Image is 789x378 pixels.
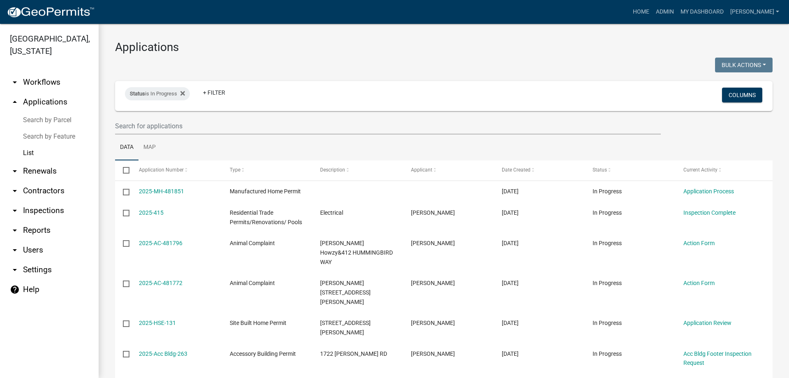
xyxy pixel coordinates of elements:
span: In Progress [593,188,622,195]
span: In Progress [593,350,622,357]
a: Data [115,135,138,161]
a: + Filter [196,85,232,100]
i: arrow_drop_down [10,225,20,235]
span: Rex Moncrief [411,209,455,216]
a: Admin [653,4,677,20]
span: In Progress [593,240,622,246]
datatable-header-cell: Status [585,160,676,180]
a: 2025-Acc Bldg-263 [139,350,187,357]
span: Brandon Howzy&412 HUMMINGBIRD WAY [320,240,393,265]
i: arrow_drop_down [10,206,20,216]
datatable-header-cell: Type [221,160,312,180]
datatable-header-cell: Current Activity [676,160,766,180]
i: help [10,285,20,295]
span: 485 POPE RD [320,320,371,336]
span: 09/19/2025 [502,320,519,326]
a: 2025-HSE-131 [139,320,176,326]
datatable-header-cell: Applicant [403,160,494,180]
span: 09/22/2025 [502,280,519,286]
a: 2025-415 [139,209,164,216]
span: Date Created [502,167,531,173]
span: Application Number [139,167,184,173]
span: Status [130,90,145,97]
datatable-header-cell: Select [115,160,131,180]
a: Map [138,135,161,161]
input: Search for applications [115,118,661,135]
a: Action Form [683,280,715,286]
i: arrow_drop_down [10,77,20,87]
span: Accessory Building Permit [230,350,296,357]
h3: Applications [115,40,773,54]
span: Current Activity [683,167,717,173]
span: In Progress [593,280,622,286]
datatable-header-cell: Application Number [131,160,221,180]
i: arrow_drop_up [10,97,20,107]
span: Animal Complaint [230,240,275,246]
button: Bulk Actions [715,58,773,72]
a: [PERSON_NAME] [727,4,782,20]
span: Stephanie Grinstead [411,320,455,326]
span: In Progress [593,209,622,216]
span: Status [593,167,607,173]
span: Erica Gonzalez&2605 SANDY POINT RD [320,280,371,305]
span: Description [320,167,345,173]
a: Application Review [683,320,731,326]
i: arrow_drop_down [10,265,20,275]
a: Acc Bldg Footer Inspection Request [683,350,752,366]
span: Manufactured Home Permit [230,188,301,195]
span: Applicant [411,167,432,173]
span: Tammie [411,240,455,246]
a: My Dashboard [677,4,727,20]
span: 09/22/2025 [502,209,519,216]
span: 09/22/2025 [502,188,519,195]
span: Latesha Knolton-Tyler [411,350,455,357]
div: is In Progress [125,87,190,100]
span: 09/19/2025 [502,350,519,357]
i: arrow_drop_down [10,245,20,255]
span: 1722 CARL SUTTON RD [320,350,387,357]
a: Home [630,4,653,20]
span: Animal Complaint [230,280,275,286]
a: 2025-AC-481772 [139,280,182,286]
i: arrow_drop_down [10,186,20,196]
span: Residential Trade Permits/Renovations/ Pools [230,209,302,225]
i: arrow_drop_down [10,166,20,176]
span: Electrical [320,209,343,216]
a: Inspection Complete [683,209,736,216]
span: 09/22/2025 [502,240,519,246]
button: Columns [722,88,762,102]
a: 2025-MH-481851 [139,188,184,195]
a: Action Form [683,240,715,246]
span: Rachel Carroll [411,280,455,286]
datatable-header-cell: Description [312,160,403,180]
span: In Progress [593,320,622,326]
datatable-header-cell: Date Created [494,160,585,180]
span: Site Built Home Permit [230,320,286,326]
a: 2025-AC-481796 [139,240,182,246]
a: Application Process [683,188,734,195]
span: Type [230,167,240,173]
